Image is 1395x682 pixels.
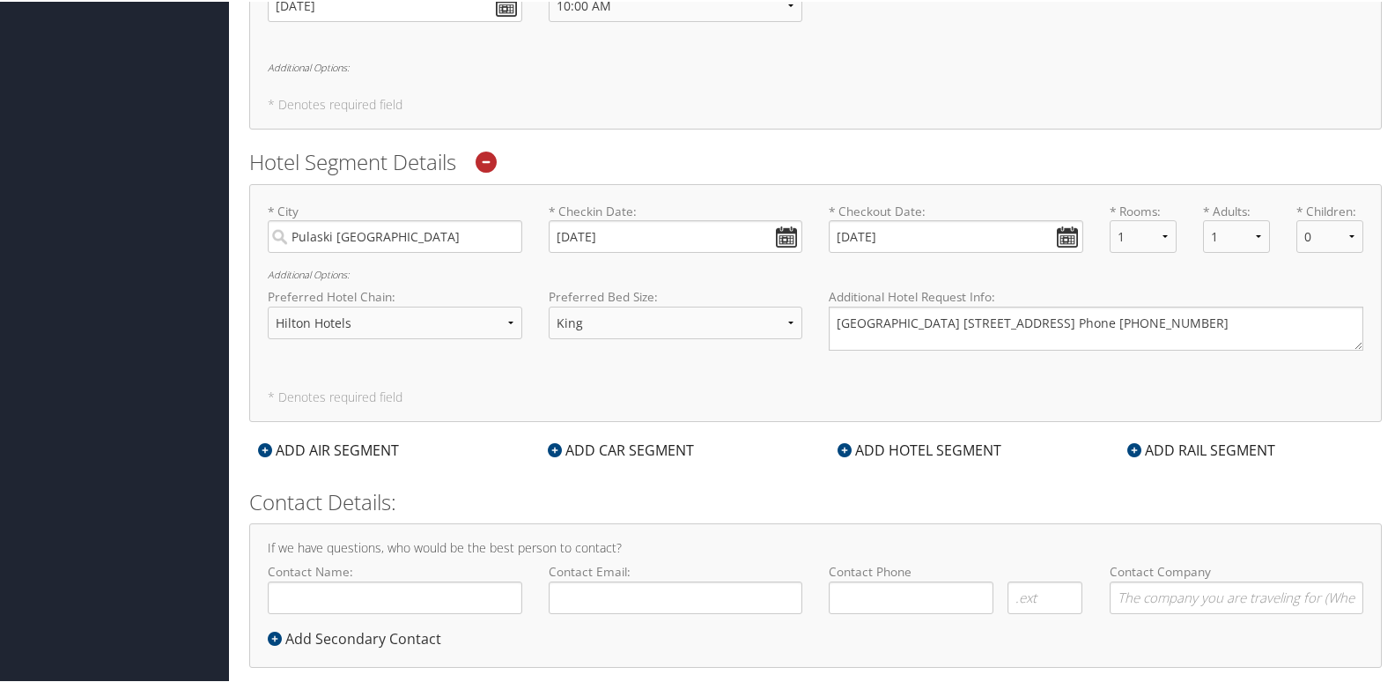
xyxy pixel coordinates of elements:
h5: * Denotes required field [268,97,1363,109]
div: ADD AIR SEGMENT [249,438,408,459]
h6: Additional Options: [268,268,1363,278]
h2: Contact Details: [249,486,1382,515]
label: * Children: [1296,201,1363,219]
h4: If we have questions, who would be the best person to contact? [268,540,1363,552]
label: Preferred Hotel Chain: [268,286,522,304]
label: * Adults: [1203,201,1270,219]
textarea: [GEOGRAPHIC_DATA] [STREET_ADDRESS] Phone [PHONE_NUMBER] [829,305,1363,349]
label: Contact Company [1110,561,1364,612]
label: Contact Phone [829,561,1083,579]
div: ADD CAR SEGMENT [539,438,703,459]
div: Add Secondary Contact [268,626,450,648]
input: Contact Name: [268,580,522,612]
div: ADD HOTEL SEGMENT [829,438,1010,459]
h6: Additional Options: [268,61,1363,70]
h5: * Denotes required field [268,389,1363,402]
div: ADD RAIL SEGMENT [1118,438,1284,459]
input: Contact Email: [549,580,803,612]
label: * Checkin Date: [549,201,803,251]
input: * Checkin Date: [549,219,803,251]
label: Contact Email: [549,561,803,612]
label: * City [268,201,522,251]
label: * Checkout Date: [829,201,1083,251]
label: Contact Name: [268,561,522,612]
label: Preferred Bed Size: [549,286,803,304]
input: * Checkout Date: [829,219,1083,251]
label: Additional Hotel Request Info: [829,286,1363,304]
label: * Rooms: [1110,201,1177,219]
input: Contact Company [1110,580,1364,612]
h2: Hotel Segment Details [249,145,1382,175]
input: .ext [1008,580,1082,612]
